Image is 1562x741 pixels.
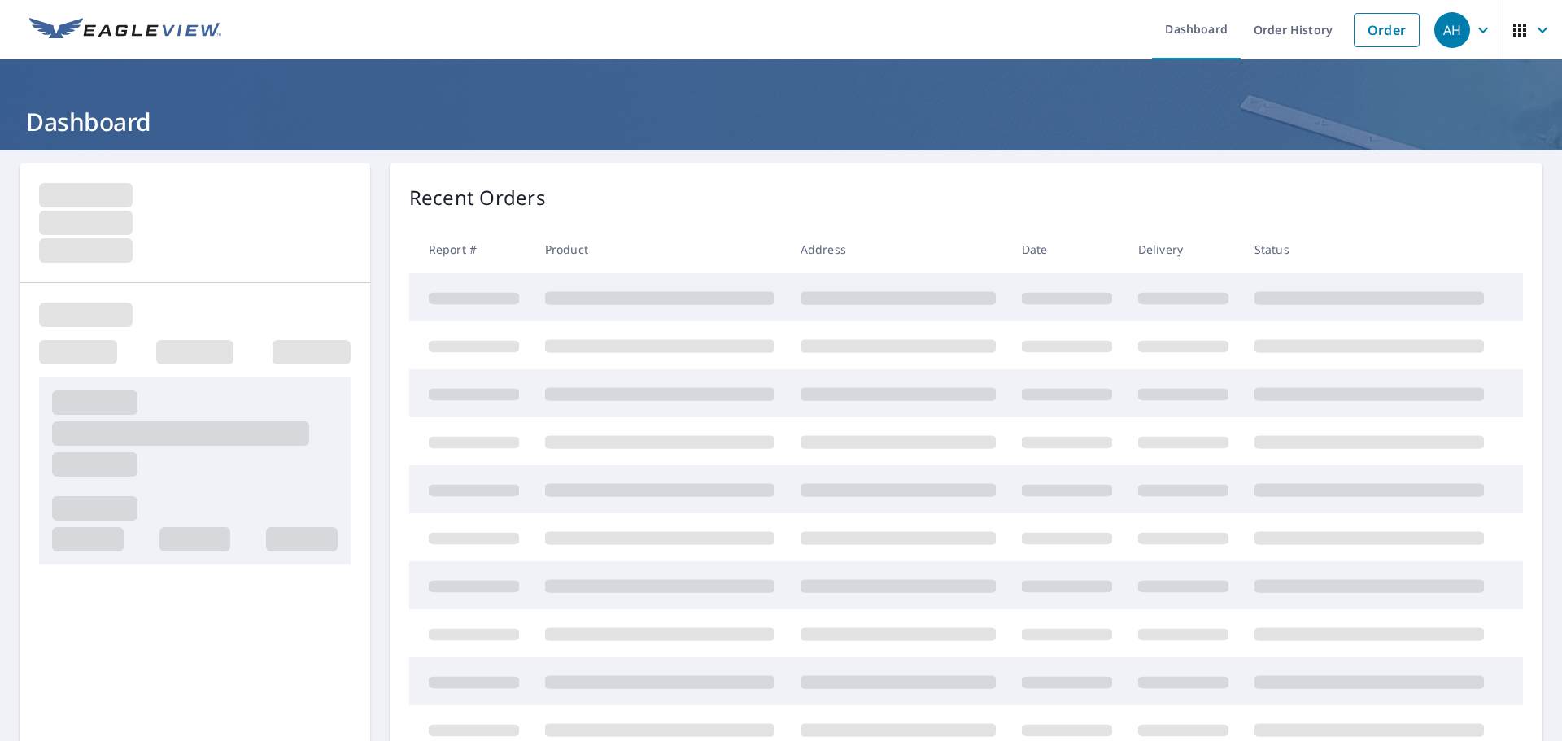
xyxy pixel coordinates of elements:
[532,225,788,273] th: Product
[1241,225,1497,273] th: Status
[20,105,1542,138] h1: Dashboard
[1434,12,1470,48] div: AH
[409,225,532,273] th: Report #
[1354,13,1420,47] a: Order
[788,225,1009,273] th: Address
[409,183,546,212] p: Recent Orders
[1125,225,1241,273] th: Delivery
[29,18,221,42] img: EV Logo
[1009,225,1125,273] th: Date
